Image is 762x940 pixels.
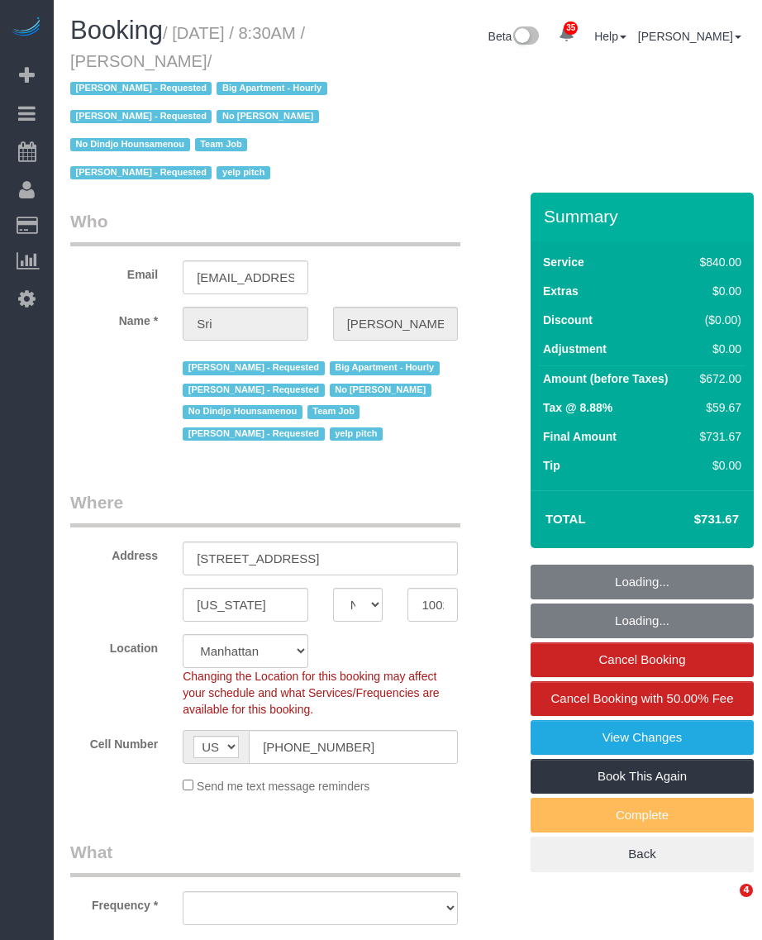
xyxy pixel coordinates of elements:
div: $840.00 [693,254,741,270]
span: 35 [564,21,578,35]
span: Cancel Booking with 50.00% Fee [551,691,734,705]
label: Tax @ 8.88% [543,399,612,416]
label: Extras [543,283,579,299]
h4: $731.67 [645,513,739,527]
span: / [70,52,332,183]
label: Name * [58,307,170,329]
span: Changing the Location for this booking may affect your schedule and what Services/Frequencies are... [183,670,440,716]
label: Final Amount [543,428,617,445]
label: Location [58,634,170,656]
input: Email [183,260,308,294]
label: Email [58,260,170,283]
div: $59.67 [693,399,741,416]
span: No Dindjo Hounsamenou [70,138,190,151]
label: Cell Number [58,730,170,752]
a: View Changes [531,720,754,755]
span: [PERSON_NAME] - Requested [183,384,324,397]
a: Help [594,30,626,43]
label: Frequency * [58,891,170,914]
a: 35 [550,17,583,53]
div: $0.00 [693,457,741,474]
a: Cancel Booking with 50.00% Fee [531,681,754,716]
div: $0.00 [693,283,741,299]
span: 4 [740,884,753,897]
span: [PERSON_NAME] - Requested [70,166,212,179]
input: Last Name [333,307,459,341]
a: Back [531,837,754,871]
input: Zip Code [407,588,458,622]
legend: What [70,840,460,877]
a: Beta [488,30,540,43]
span: [PERSON_NAME] - Requested [70,110,212,123]
legend: Who [70,209,460,246]
strong: Total [545,512,586,526]
span: yelp pitch [330,427,383,441]
a: Book This Again [531,759,754,794]
span: Team Job [307,405,360,418]
label: Discount [543,312,593,328]
label: Adjustment [543,341,607,357]
div: $672.00 [693,370,741,387]
a: Cancel Booking [531,642,754,677]
span: [PERSON_NAME] - Requested [183,427,324,441]
span: Big Apartment - Hourly [330,361,440,375]
div: $0.00 [693,341,741,357]
label: Service [543,254,584,270]
img: New interface [512,26,539,48]
span: No [PERSON_NAME] [217,110,318,123]
input: City [183,588,308,622]
span: Send me text message reminders [197,780,369,793]
h3: Summary [544,207,745,226]
legend: Where [70,490,460,527]
span: [PERSON_NAME] - Requested [183,361,324,375]
span: No [PERSON_NAME] [330,384,431,397]
input: First Name [183,307,308,341]
input: Cell Number [249,730,458,764]
label: Address [58,542,170,564]
span: Big Apartment - Hourly [217,82,326,95]
span: Team Job [195,138,248,151]
a: [PERSON_NAME] [638,30,741,43]
iframe: Intercom live chat [706,884,745,923]
span: [PERSON_NAME] - Requested [70,82,212,95]
span: No Dindjo Hounsamenou [183,405,302,418]
div: ($0.00) [693,312,741,328]
span: yelp pitch [217,166,270,179]
img: Automaid Logo [10,17,43,40]
div: $731.67 [693,428,741,445]
label: Tip [543,457,560,474]
label: Amount (before Taxes) [543,370,668,387]
small: / [DATE] / 8:30AM / [PERSON_NAME] [70,24,332,183]
span: Booking [70,16,163,45]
